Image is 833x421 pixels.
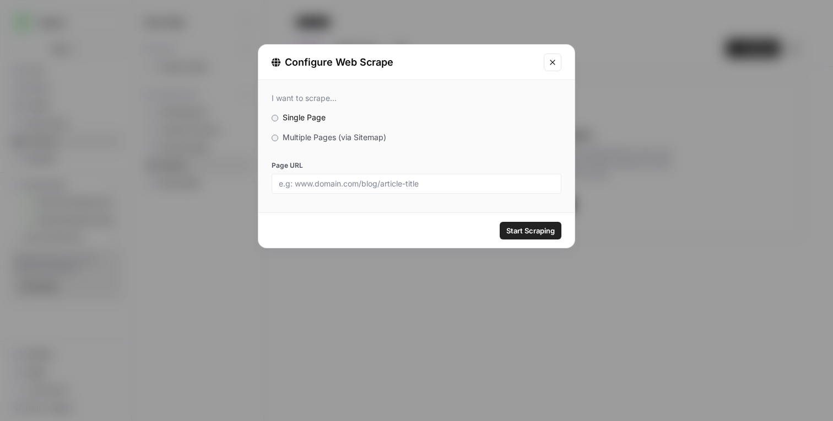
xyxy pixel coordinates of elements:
label: Page URL [272,161,561,170]
div: I want to scrape... [272,93,561,103]
input: e.g: www.domain.com/blog/article-title [279,179,554,189]
input: Multiple Pages (via Sitemap) [272,135,278,141]
span: Single Page [283,113,326,122]
span: Start Scraping [506,225,555,236]
input: Single Page [272,115,278,121]
div: Configure Web Scrape [272,55,537,70]
button: Close modal [544,54,561,71]
span: Multiple Pages (via Sitemap) [283,132,386,142]
button: Start Scraping [500,222,561,239]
